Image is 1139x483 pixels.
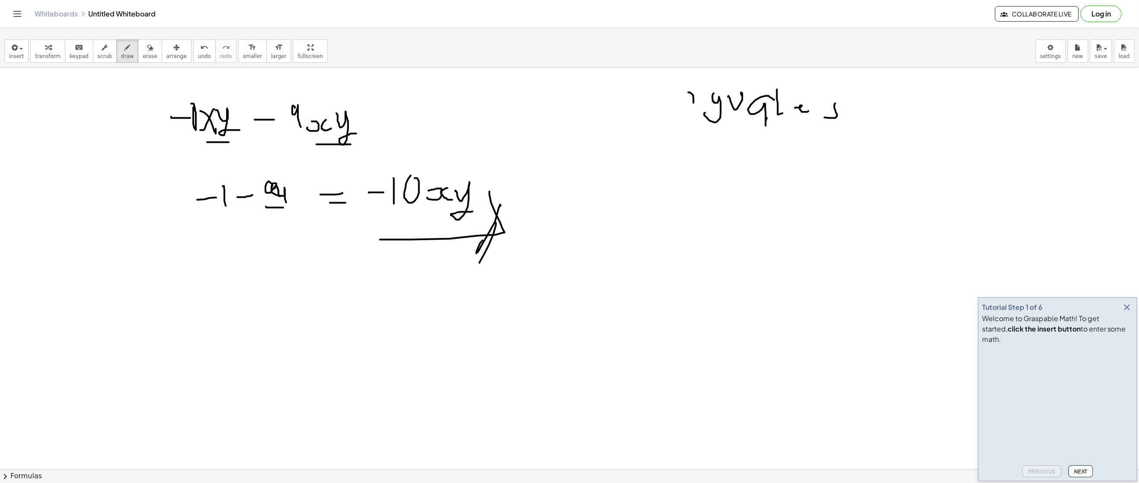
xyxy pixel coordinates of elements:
button: fullscreen [293,39,327,63]
button: Next [1069,465,1093,477]
i: format_size [248,42,256,53]
span: draw [121,53,134,59]
button: draw [116,39,139,63]
span: save [1095,53,1107,59]
span: erase [143,53,157,59]
button: Collaborate Live [995,6,1079,22]
span: new [1072,53,1083,59]
button: undoundo [193,39,216,63]
button: format_sizelarger [266,39,291,63]
div: Tutorial Step 1 of 6 [982,302,1043,312]
span: arrange [166,53,187,59]
button: transform [30,39,65,63]
a: Whiteboards [35,10,78,18]
button: load [1114,39,1135,63]
button: format_sizesmaller [238,39,267,63]
span: settings [1040,53,1061,59]
button: save [1090,39,1112,63]
span: Collaborate Live [1002,10,1072,18]
span: transform [35,53,61,59]
button: insert [4,39,29,63]
button: erase [138,39,162,63]
span: larger [271,53,286,59]
button: Toggle navigation [10,7,24,21]
button: Log in [1081,6,1122,22]
span: fullscreen [298,53,323,59]
button: settings [1036,39,1066,63]
div: Welcome to Graspable Math! To get started, to enter some math. [982,313,1133,345]
b: click the insert button [1008,324,1081,333]
button: keyboardkeypad [65,39,93,63]
span: load [1119,53,1130,59]
i: undo [200,42,208,53]
button: arrange [162,39,192,63]
span: keypad [70,53,89,59]
button: redoredo [215,39,237,63]
span: smaller [243,53,262,59]
span: Next [1074,468,1088,475]
span: insert [9,53,24,59]
i: redo [222,42,230,53]
button: new [1068,39,1088,63]
span: redo [220,53,232,59]
span: scrub [98,53,112,59]
i: keyboard [75,42,83,53]
span: undo [198,53,211,59]
button: scrub [93,39,117,63]
i: format_size [275,42,283,53]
